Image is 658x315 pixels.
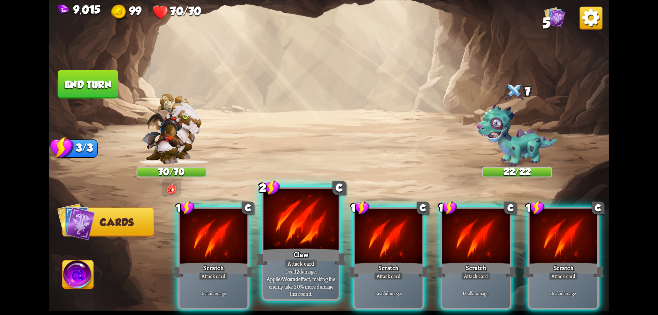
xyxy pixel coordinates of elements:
div: 7 [482,81,552,104]
p: Deal damage. Applies effect, making the enemy take 20% more damage this round. [265,268,337,298]
p: Deal damage. [444,290,508,296]
img: Gem.png [58,4,69,15]
div: 22/22 [483,168,551,177]
button: Cards [62,207,154,236]
div: 1 [526,201,545,215]
div: View all the cards in your deck [544,7,565,30]
div: Attack card [461,272,491,280]
img: Ability_Icon.png [63,260,94,292]
div: C [504,202,517,214]
img: Zombie_Dragon.png [477,105,557,167]
img: Heart.png [153,4,168,20]
div: 1 [438,201,457,215]
div: C [332,181,346,195]
div: C [242,202,255,214]
div: Attack card [374,272,403,280]
div: 3/3 [62,139,97,158]
b: 5 [383,290,386,296]
span: Cards [100,217,134,228]
div: Scratch [523,261,604,279]
p: Deal damage. [531,290,596,296]
div: C [417,202,429,214]
div: Scratch [173,261,254,279]
span: 5 [543,14,550,32]
p: Deal damage. [356,290,421,296]
div: Attack card [284,259,317,268]
img: Gold.png [111,4,127,20]
div: 1 [351,201,369,215]
div: Gems [58,3,100,16]
div: Attack card [199,272,228,280]
p: Deal damage. [181,290,246,296]
span: 70/70 [170,4,201,17]
div: Scratch [435,261,516,279]
div: Scratch [348,261,429,279]
div: 70/70 [137,168,206,177]
img: Cards_Icon.png [57,203,95,240]
b: Wound [282,275,298,282]
div: 2 [259,180,280,196]
div: Attack card [549,272,578,280]
b: 5 [558,290,561,296]
div: Health [153,4,201,20]
button: End turn [58,70,118,98]
div: Claw [256,247,346,267]
b: 5 [208,290,211,296]
img: DragonFury.png [166,181,177,195]
b: 12 [294,268,299,275]
img: Stamina_Icon.png [50,136,74,159]
div: C [592,202,605,214]
b: 5 [471,290,473,296]
span: 99 [129,4,142,17]
img: Barbarian_Dragon.png [142,94,202,164]
img: Options_Button.png [580,7,602,29]
div: Gold [111,4,142,20]
img: Cards_Icon.png [544,7,565,27]
div: 1 [176,201,195,215]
